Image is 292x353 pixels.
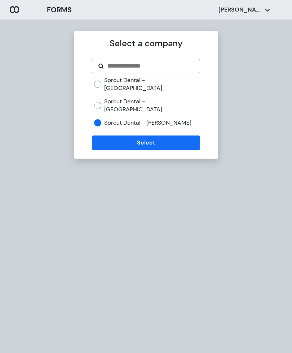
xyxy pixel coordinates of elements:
[104,98,200,113] label: Sprout Dental - [GEOGRAPHIC_DATA]
[104,76,200,92] label: Sprout Dental - [GEOGRAPHIC_DATA]
[104,119,191,127] label: Sprout Dental - [PERSON_NAME]
[92,37,200,50] p: Select a company
[218,6,262,14] p: [PERSON_NAME]
[47,4,72,15] h3: FORMS
[92,135,200,150] button: Select
[107,62,194,70] input: Search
